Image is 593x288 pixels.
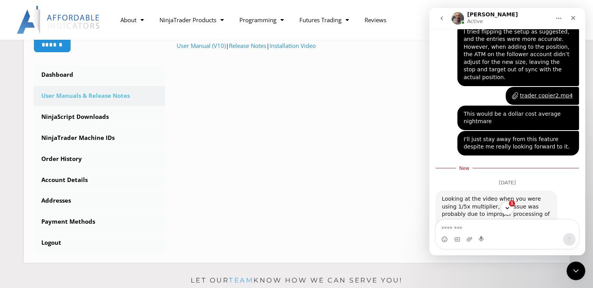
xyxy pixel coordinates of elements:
[34,233,165,253] a: Logout
[177,41,560,51] p: | |
[269,42,316,49] a: Installation Video
[24,274,570,287] p: Let our know how we can serve you!
[429,8,585,255] iframe: Intercom live chat
[229,42,266,49] a: Release Notes
[292,11,357,29] a: Futures Trading
[34,107,165,127] a: NinjaScript Downloads
[566,261,585,280] iframe: Intercom live chat
[34,191,165,211] a: Addresses
[177,42,226,49] a: User Manual (V10)
[34,65,165,253] nav: Account pages
[229,276,253,284] a: team
[17,6,101,34] img: LogoAI | Affordable Indicators – NinjaTrader
[34,149,165,169] a: Order History
[357,11,394,29] a: Reviews
[113,11,152,29] a: About
[34,86,165,106] a: User Manuals & Release Notes
[34,170,165,190] a: Account Details
[113,11,463,29] nav: Menu
[34,128,165,148] a: NinjaTrader Machine IDs
[34,65,165,85] a: Dashboard
[232,11,292,29] a: Programming
[152,11,232,29] a: NinjaTrader Products
[34,212,165,232] a: Payment Methods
